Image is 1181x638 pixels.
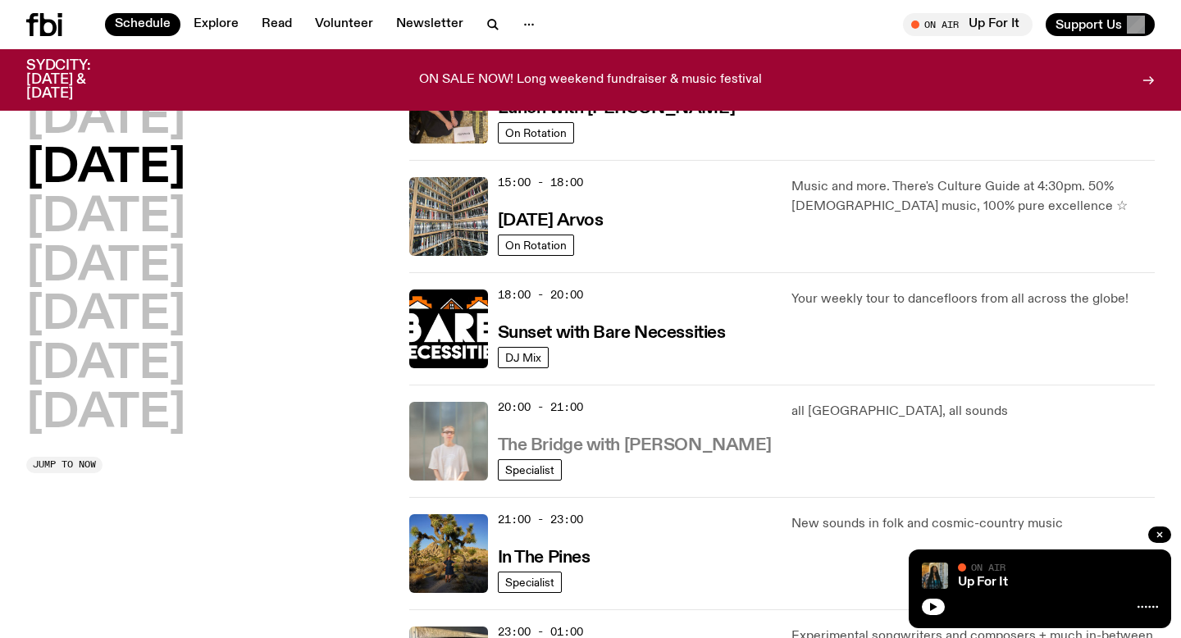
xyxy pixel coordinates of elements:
button: [DATE] [26,146,185,192]
a: Read [252,13,302,36]
a: [DATE] Arvos [498,209,604,230]
h3: The Bridge with [PERSON_NAME] [498,437,772,454]
a: Specialist [498,572,562,593]
a: Specialist [498,459,562,481]
button: [DATE] [26,391,185,437]
span: 21:00 - 23:00 [498,512,583,527]
button: Support Us [1046,13,1155,36]
span: Specialist [505,576,554,588]
h3: SYDCITY: [DATE] & [DATE] [26,59,131,101]
h3: [DATE] Arvos [498,212,604,230]
img: Mara stands in front of a frosted glass wall wearing a cream coloured t-shirt and black glasses. ... [409,402,488,481]
span: DJ Mix [505,351,541,363]
a: Volunteer [305,13,383,36]
a: Newsletter [386,13,473,36]
button: [DATE] [26,244,185,290]
a: Sunset with Bare Necessities [498,321,726,342]
button: On AirUp For It [903,13,1033,36]
button: [DATE] [26,195,185,241]
p: all [GEOGRAPHIC_DATA], all sounds [791,402,1155,422]
button: Jump to now [26,457,103,473]
span: On Rotation [505,239,567,251]
span: 20:00 - 21:00 [498,399,583,415]
p: ON SALE NOW! Long weekend fundraiser & music festival [419,73,762,88]
a: On Rotation [498,122,574,144]
a: Explore [184,13,249,36]
span: Support Us [1056,17,1122,32]
button: [DATE] [26,97,185,143]
span: Jump to now [33,460,96,469]
span: Specialist [505,463,554,476]
span: 15:00 - 18:00 [498,175,583,190]
button: [DATE] [26,293,185,339]
img: Bare Necessities [409,289,488,368]
span: On Rotation [505,126,567,139]
a: On Rotation [498,235,574,256]
p: Music and more. There's Culture Guide at 4:30pm. 50% [DEMOGRAPHIC_DATA] music, 100% pure excellen... [791,177,1155,216]
span: 18:00 - 20:00 [498,287,583,303]
a: Schedule [105,13,180,36]
img: Johanna stands in the middle distance amongst a desert scene with large cacti and trees. She is w... [409,514,488,593]
span: On Air [971,562,1005,572]
a: DJ Mix [498,347,549,368]
h3: In The Pines [498,549,590,567]
a: Up For It [958,576,1008,589]
a: In The Pines [498,546,590,567]
p: New sounds in folk and cosmic-country music [791,514,1155,534]
p: Your weekly tour to dancefloors from all across the globe! [791,289,1155,309]
img: Ify - a Brown Skin girl with black braided twists, looking up to the side with her tongue stickin... [922,563,948,589]
img: A corner shot of the fbi music library [409,177,488,256]
a: The Bridge with [PERSON_NAME] [498,434,772,454]
h3: Sunset with Bare Necessities [498,325,726,342]
button: [DATE] [26,342,185,388]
